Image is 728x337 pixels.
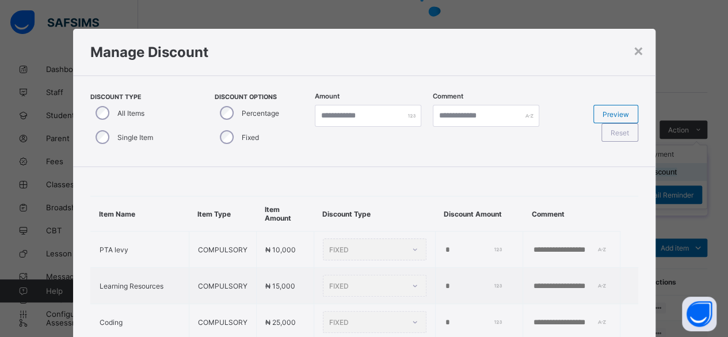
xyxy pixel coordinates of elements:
th: Discount Type [314,196,435,232]
span: ₦ 15,000 [265,282,295,290]
span: ₦ 25,000 [265,318,296,327]
td: COMPULSORY [189,268,256,304]
label: Single Item [117,133,153,142]
th: Item Amount [256,196,314,232]
span: Preview [603,110,629,119]
span: Discount Options [215,93,310,101]
label: Fixed [242,133,259,142]
span: ₦ 10,000 [265,245,296,254]
button: Open asap [682,297,716,331]
th: Comment [523,196,620,232]
h1: Manage Discount [90,44,638,60]
span: Reset [611,128,629,137]
span: Discount Type [90,93,192,101]
td: Learning Resources [90,268,189,304]
div: × [633,40,644,60]
td: PTA levy [90,232,189,268]
th: Item Type [189,196,256,232]
th: Discount Amount [435,196,523,232]
label: Amount [315,92,340,100]
th: Item Name [90,196,189,232]
label: Percentage [242,109,279,118]
label: All Items [117,109,144,118]
label: Comment [433,92,463,100]
td: COMPULSORY [189,232,256,268]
